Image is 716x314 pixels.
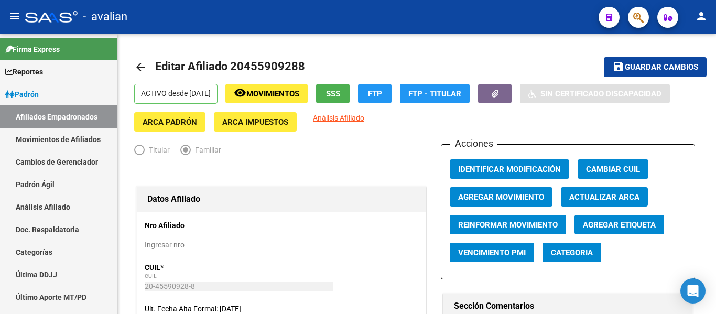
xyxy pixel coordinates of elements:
span: ARCA Padrón [143,117,197,127]
button: Guardar cambios [604,57,707,77]
span: SSS [326,89,340,99]
h1: Datos Afiliado [147,191,415,208]
div: Open Intercom Messenger [680,278,706,304]
span: FTP - Titular [408,89,461,99]
mat-icon: save [612,60,625,73]
mat-radio-group: Elija una opción [134,148,232,156]
span: Cambiar CUIL [586,165,640,174]
p: Nro Afiliado [145,220,226,231]
span: Reportes [5,66,43,78]
button: Sin Certificado Discapacidad [520,84,670,103]
span: Agregar Etiqueta [583,220,656,230]
button: Vencimiento PMI [450,243,534,262]
span: ARCA Impuestos [222,117,288,127]
span: Titular [145,144,170,156]
span: Reinformar Movimiento [458,220,558,230]
span: Vencimiento PMI [458,248,526,257]
span: Padrón [5,89,39,100]
span: - avalian [83,5,127,28]
button: SSS [316,84,350,103]
span: FTP [368,89,382,99]
button: FTP [358,84,392,103]
span: Firma Express [5,44,60,55]
button: Agregar Movimiento [450,187,552,207]
span: Agregar Movimiento [458,192,544,202]
button: ARCA Impuestos [214,112,297,132]
span: Familiar [191,144,221,156]
h3: Acciones [450,136,497,151]
span: Editar Afiliado 20455909288 [155,60,305,73]
span: Identificar Modificación [458,165,561,174]
mat-icon: person [695,10,708,23]
button: Identificar Modificación [450,159,569,179]
mat-icon: remove_red_eye [234,86,246,99]
p: CUIL [145,262,226,273]
button: Movimientos [225,84,308,103]
p: ACTIVO desde [DATE] [134,84,218,104]
mat-icon: arrow_back [134,61,147,73]
span: Análisis Afiliado [313,114,364,122]
button: Cambiar CUIL [578,159,648,179]
button: Reinformar Movimiento [450,215,566,234]
button: Categoria [543,243,601,262]
span: Sin Certificado Discapacidad [540,89,661,99]
span: Actualizar ARCA [569,192,639,202]
span: Movimientos [246,89,299,99]
span: Guardar cambios [625,63,698,72]
button: Agregar Etiqueta [574,215,664,234]
button: Actualizar ARCA [561,187,648,207]
mat-icon: menu [8,10,21,23]
span: Categoria [551,248,593,257]
button: ARCA Padrón [134,112,205,132]
button: FTP - Titular [400,84,470,103]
